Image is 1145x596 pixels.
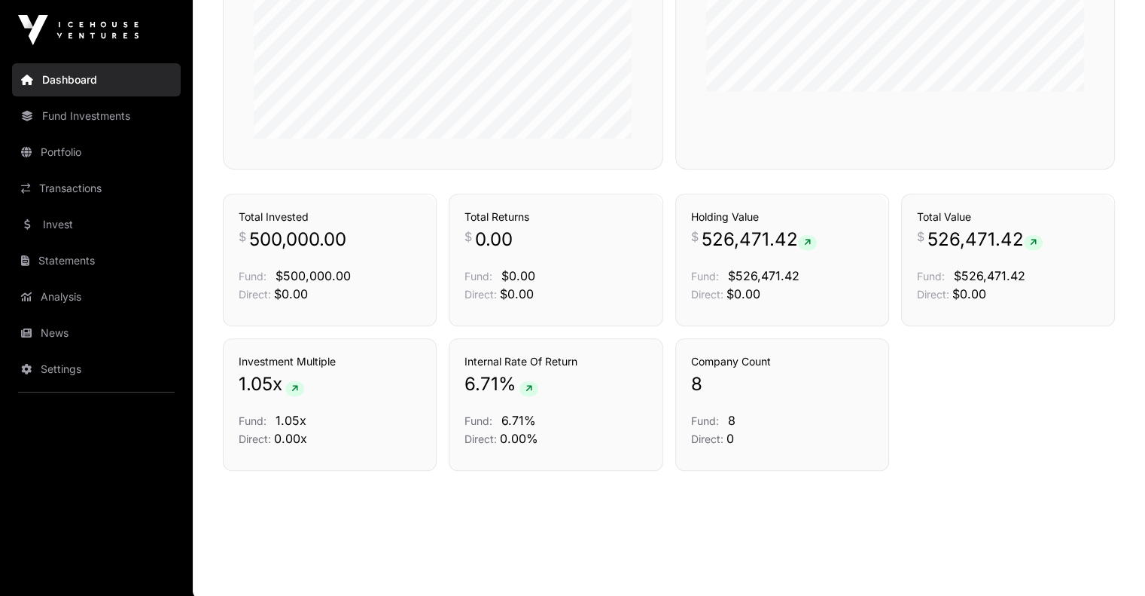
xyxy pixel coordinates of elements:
span: $526,471.42 [954,268,1025,283]
span: Direct: [917,288,949,301]
a: Dashboard [12,63,181,96]
span: 8 [728,413,735,428]
a: Settings [12,353,181,386]
span: 0.00x [274,431,307,446]
span: Direct: [239,288,271,301]
a: News [12,316,181,350]
span: $ [464,228,472,246]
h3: Total Value [917,209,1099,225]
span: $ [691,228,699,246]
span: Fund: [691,414,719,427]
a: Transactions [12,172,181,205]
span: $500,000.00 [276,268,351,283]
a: Analysis [12,280,181,313]
span: % [498,372,516,396]
span: $ [239,228,246,246]
span: Direct: [691,288,723,301]
span: 6.71 [464,372,498,396]
span: $0.00 [726,286,760,301]
span: Fund: [917,270,945,283]
img: Icehouse Ventures Logo [18,15,139,45]
a: Invest [12,208,181,241]
span: x [273,372,282,396]
span: $526,471.42 [728,268,799,283]
span: 6.71% [501,413,536,428]
h3: Company Count [691,354,873,369]
span: 8 [691,372,702,396]
span: $0.00 [274,286,308,301]
iframe: Chat Widget [1070,524,1145,596]
h3: Total Invested [239,209,421,225]
span: Fund: [691,270,719,283]
span: Fund: [464,270,492,283]
span: Fund: [464,414,492,427]
a: Statements [12,244,181,277]
span: 526,471.42 [927,228,1043,252]
a: Fund Investments [12,99,181,133]
h3: Investment Multiple [239,354,421,369]
span: 1.05 [239,372,273,396]
span: 526,471.42 [702,228,817,252]
span: Fund: [239,414,266,427]
h3: Holding Value [691,209,873,225]
a: Portfolio [12,136,181,169]
span: $ [917,228,924,246]
span: Direct: [239,432,271,445]
span: Direct: [464,288,497,301]
span: Direct: [464,432,497,445]
span: $0.00 [500,286,534,301]
span: Direct: [691,432,723,445]
h3: Internal Rate Of Return [464,354,647,369]
span: 0.00% [500,431,538,446]
h3: Total Returns [464,209,647,225]
span: $0.00 [952,286,986,301]
span: 0.00 [475,228,513,252]
span: 0 [726,431,734,446]
span: $0.00 [501,268,535,283]
span: Fund: [239,270,266,283]
span: 500,000.00 [249,228,346,252]
span: 1.05x [276,413,306,428]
